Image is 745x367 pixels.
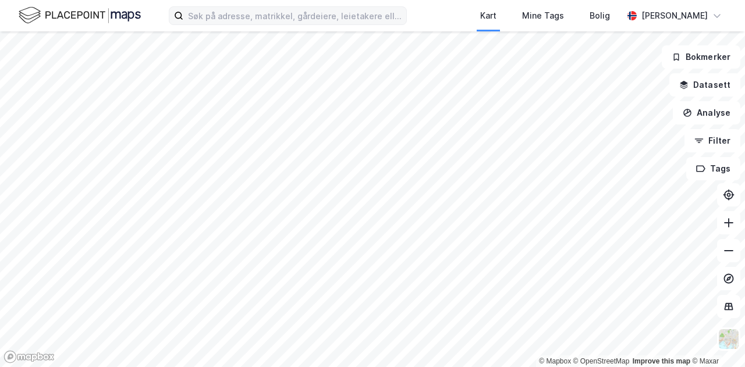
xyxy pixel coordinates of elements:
[183,7,406,24] input: Søk på adresse, matrikkel, gårdeiere, leietakere eller personer
[684,129,740,152] button: Filter
[522,9,564,23] div: Mine Tags
[573,357,630,365] a: OpenStreetMap
[539,357,571,365] a: Mapbox
[480,9,496,23] div: Kart
[669,73,740,97] button: Datasett
[686,157,740,180] button: Tags
[687,311,745,367] iframe: Chat Widget
[673,101,740,124] button: Analyse
[662,45,740,69] button: Bokmerker
[590,9,610,23] div: Bolig
[19,5,141,26] img: logo.f888ab2527a4732fd821a326f86c7f29.svg
[641,9,708,23] div: [PERSON_NAME]
[3,350,55,364] a: Mapbox homepage
[633,357,690,365] a: Improve this map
